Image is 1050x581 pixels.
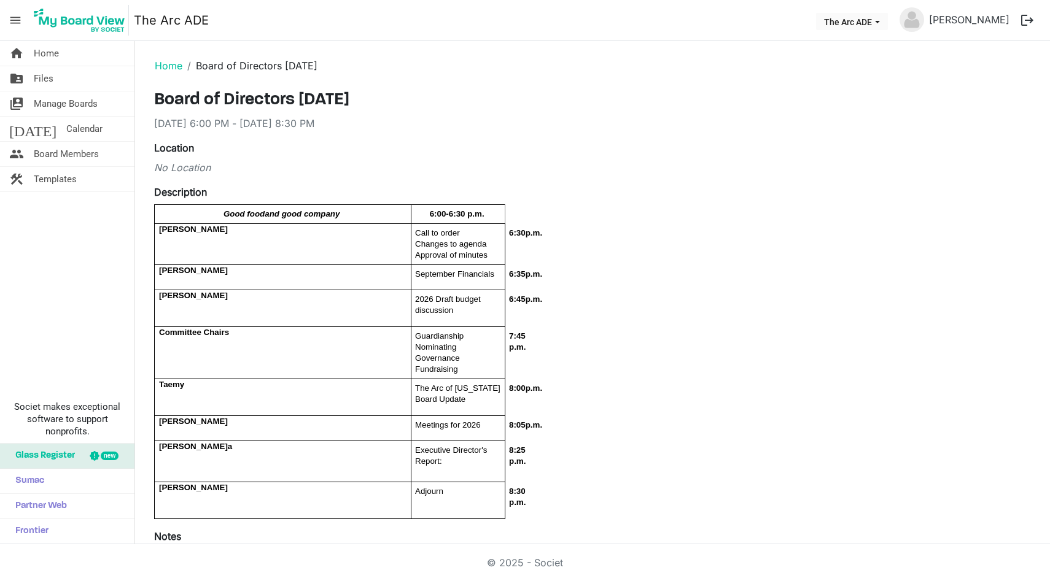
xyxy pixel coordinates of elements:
li: Board of Directors [DATE] [182,58,317,73]
span: Changes to agenda [415,239,486,248]
span: Committee Cha [159,328,219,337]
a: My Board View Logo [30,5,134,36]
span: [PERSON_NAME] [159,266,228,275]
span: Nominating [415,342,456,352]
span: : [513,331,516,341]
span: [PERSON_NAME] [159,417,228,426]
span: 45 [516,331,526,341]
div: No Location [154,160,836,175]
span: Taemy [159,380,184,389]
span: 5 [521,269,525,279]
span: Good food [224,209,265,218]
span: 6: [509,269,516,279]
span: September Financials [415,269,494,279]
span: Meetings for 2026 [415,420,481,429]
span: p.m. [526,228,542,237]
span: Approval of minutes [415,250,488,260]
span: 8:30 p.m. [509,487,527,507]
span: Board Members [34,142,99,166]
span: p.m. [526,420,542,429]
label: Description [154,185,207,199]
span: p.m. [526,383,542,393]
span: folder_shared [9,66,24,91]
button: The Arc ADE dropdownbutton [816,13,888,30]
span: Societ makes exceptional software to support nonprofits. [6,401,129,437]
div: new [101,452,119,460]
span: Fundraising [415,364,458,374]
h3: Board of Directors [DATE] [154,90,836,111]
span: construction [9,167,24,191]
span: 6:00-6:30 p.m. [430,209,484,218]
span: menu [4,9,27,32]
span: 6:45 [509,294,526,304]
span: [PERSON_NAME] [159,225,228,234]
div: [DATE] 6:00 PM - [DATE] 8:30 PM [154,116,836,131]
a: [PERSON_NAME] [924,7,1014,32]
span: a [228,442,232,451]
img: no-profile-picture.svg [900,7,924,32]
span: p.m. [526,294,542,304]
span: 8 [509,445,513,455]
span: Call to order [415,228,460,237]
span: 2026 Draft budget discussion [415,294,483,315]
span: Frontier [9,519,49,544]
span: The Arc of [US_STATE] Board Update [415,383,502,404]
span: [PERSON_NAME] [159,291,228,300]
a: The Arc ADE [134,8,209,33]
span: Home [34,41,59,66]
span: :25 [513,445,525,455]
span: [PERSON_NAME] [159,442,228,451]
span: 3 [516,269,521,279]
span: [PERSON_NAME] [159,483,228,492]
span: switch_account [9,91,24,116]
label: Location [154,140,194,155]
img: My Board View Logo [30,5,129,36]
span: 0 [521,228,525,237]
span: [DATE] [9,117,56,141]
span: people [9,142,24,166]
span: Files [34,66,53,91]
span: 8:00 [509,383,526,393]
a: Home [155,60,182,72]
span: 8:05 [509,420,526,429]
span: Adjourn [415,487,443,496]
span: Partner Web [9,494,67,518]
span: Governance [415,353,460,363]
span: home [9,41,24,66]
span: Manage Boards [34,91,98,116]
span: 6:3 [509,228,521,237]
span: Templates [34,167,77,191]
span: Executive Director's Report: [415,445,489,466]
span: 7 [509,331,513,341]
span: Guardianship [415,331,464,341]
label: Notes [154,529,181,544]
span: Sumac [9,469,44,493]
span: irs [219,328,229,337]
button: logout [1014,7,1040,33]
span: p.m. [509,342,526,352]
span: p.m. [509,456,526,466]
span: and good company [265,209,340,218]
a: © 2025 - Societ [487,556,563,569]
span: p.m. [526,269,542,279]
span: Glass Register [9,444,75,468]
span: Calendar [66,117,103,141]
